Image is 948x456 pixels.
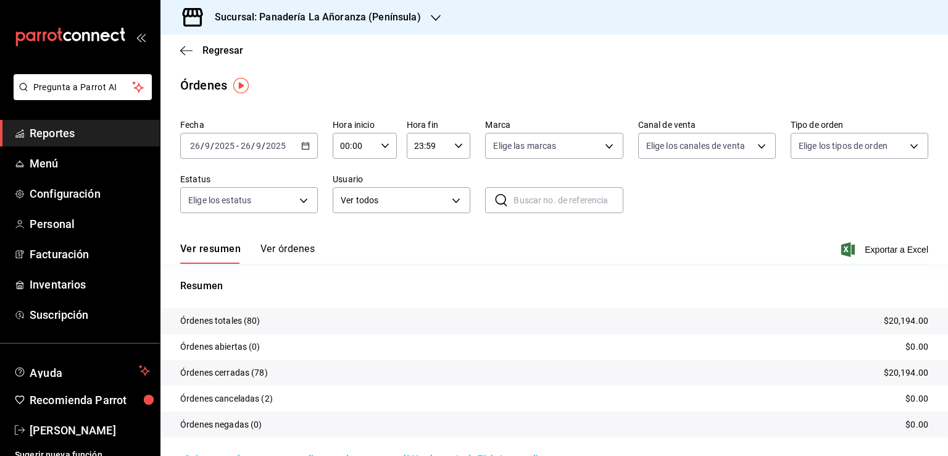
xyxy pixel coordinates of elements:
[210,141,214,151] span: /
[180,243,241,264] button: Ver resumen
[14,74,152,100] button: Pregunta a Parrot AI
[30,246,150,263] span: Facturación
[180,366,268,379] p: Órdenes cerradas (78)
[180,76,227,95] div: Órdenes
[201,141,204,151] span: /
[251,141,255,151] span: /
[265,141,286,151] input: ----
[180,175,318,184] label: Estatus
[407,120,471,129] label: Hora fin
[493,140,556,152] span: Elige las marcas
[260,243,315,264] button: Ver órdenes
[333,175,470,184] label: Usuario
[180,44,243,56] button: Regresar
[905,418,928,431] p: $0.00
[30,392,150,408] span: Recomienda Parrot
[30,422,150,439] span: [PERSON_NAME]
[180,315,260,327] p: Órdenes totales (80)
[180,340,260,353] p: Órdenes abiertas (0)
[638,120,776,129] label: Canal de venta
[9,90,152,103] a: Pregunta a Parrot AI
[205,10,421,25] h3: Sucursal: Panadería La Añoranza (Península)
[905,392,928,405] p: $0.00
[233,78,249,93] img: Tooltip marker
[341,194,447,207] span: Ver todos
[844,242,928,257] button: Exportar a Excel
[905,340,928,353] p: $0.00
[236,141,239,151] span: -
[884,366,928,379] p: $20,194.00
[204,141,210,151] input: --
[180,418,262,431] p: Órdenes negadas (0)
[646,140,745,152] span: Elige los canales de venta
[188,194,251,206] span: Elige los estatus
[30,216,150,232] span: Personal
[30,155,150,172] span: Menú
[136,32,146,42] button: open_drawer_menu
[884,315,928,327] p: $20,194.00
[180,120,318,129] label: Fecha
[180,392,273,405] p: Órdenes canceladas (2)
[180,279,928,293] p: Resumen
[30,306,150,323] span: Suscripción
[262,141,265,151] span: /
[513,188,623,213] input: Buscar no. de referencia
[202,44,243,56] span: Regresar
[30,185,150,202] span: Configuración
[189,141,201,151] input: --
[240,141,251,151] input: --
[180,243,315,264] div: navigation tabs
[30,125,150,141] span: Reportes
[799,140,888,152] span: Elige los tipos de orden
[333,120,397,129] label: Hora inicio
[256,141,262,151] input: --
[791,120,928,129] label: Tipo de orden
[485,120,623,129] label: Marca
[33,81,133,94] span: Pregunta a Parrot AI
[30,363,134,378] span: Ayuda
[214,141,235,151] input: ----
[30,276,150,293] span: Inventarios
